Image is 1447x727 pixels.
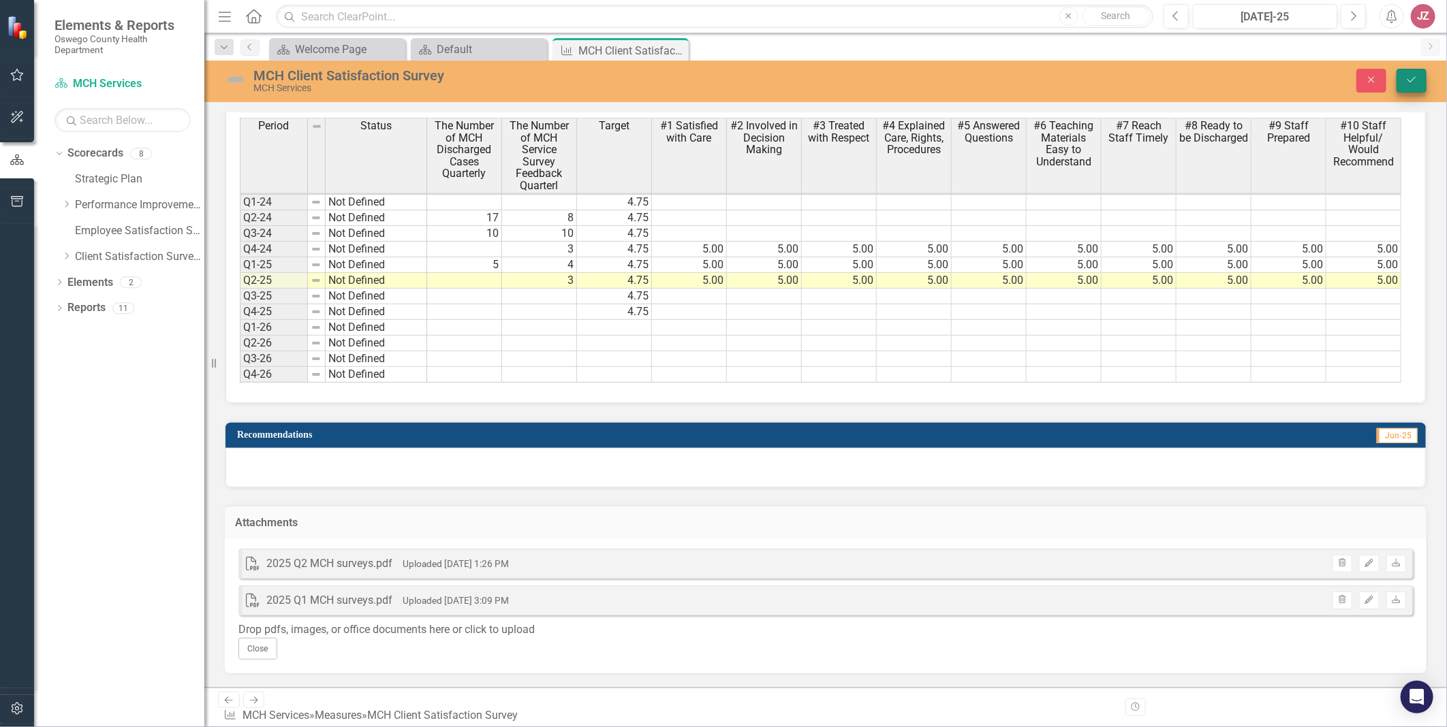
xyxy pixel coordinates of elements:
[240,226,308,242] td: Q3-24
[240,194,308,210] td: Q1-24
[311,322,322,333] img: 8DAGhfEEPCf229AAAAAElFTkSuQmCC
[237,430,994,440] h3: Recommendations
[326,289,427,304] td: Not Defined
[326,257,427,273] td: Not Defined
[326,367,427,383] td: Not Defined
[1251,242,1326,257] td: 5.00
[1251,273,1326,289] td: 5.00
[1193,4,1337,29] button: [DATE]-25
[427,210,502,226] td: 17
[243,709,309,722] a: MCH Services
[223,708,523,724] div: » »
[130,148,152,159] div: 8
[502,257,577,273] td: 4
[577,257,652,273] td: 4.75
[326,304,427,320] td: Not Defined
[1177,273,1251,289] td: 5.00
[1029,120,1098,167] span: #6 Teaching Materials Easy to Understand
[877,242,952,257] td: 5.00
[1027,257,1102,273] td: 5.00
[577,210,652,226] td: 4.75
[1102,273,1177,289] td: 5.00
[311,244,322,255] img: 8DAGhfEEPCf229AAAAAElFTkSuQmCC
[112,302,134,314] div: 11
[1027,273,1102,289] td: 5.00
[1082,7,1150,26] button: Search
[1179,120,1248,144] span: #8 Ready to be Discharged
[414,41,544,58] a: Default
[55,108,191,132] input: Search Below...
[652,273,727,289] td: 5.00
[55,17,191,33] span: Elements & Reports
[240,257,308,273] td: Q1-25
[240,304,308,320] td: Q4-25
[505,120,574,192] span: The Number of MCH Service Survey Feedback Quarterl
[652,242,727,257] td: 5.00
[1326,257,1401,273] td: 5.00
[877,273,952,289] td: 5.00
[7,16,31,39] img: ClearPoint Strategy
[577,304,652,320] td: 4.75
[1401,681,1433,713] div: Open Intercom Messenger
[55,76,191,92] a: MCH Services
[253,68,902,83] div: MCH Client Satisfaction Survey
[240,367,308,383] td: Q4-26
[273,41,402,58] a: Welcome Page
[1101,10,1130,21] span: Search
[240,289,308,304] td: Q3-25
[1254,120,1323,144] span: #9 Staff Prepared
[577,289,652,304] td: 4.75
[75,197,204,213] a: Performance Improvement Plans
[311,121,322,132] img: 8DAGhfEEPCf229AAAAAElFTkSuQmCC
[877,257,952,273] td: 5.00
[240,242,308,257] td: Q4-24
[326,210,427,226] td: Not Defined
[952,273,1027,289] td: 5.00
[1027,242,1102,257] td: 5.00
[427,226,502,242] td: 10
[1102,257,1177,273] td: 5.00
[240,336,308,351] td: Q2-26
[802,273,877,289] td: 5.00
[311,338,322,349] img: 8DAGhfEEPCf229AAAAAElFTkSuQmCC
[1411,4,1435,29] button: JZ
[1326,273,1401,289] td: 5.00
[311,197,322,208] img: 8DAGhfEEPCf229AAAAAElFTkSuQmCC
[430,120,499,180] span: The Number of MCH Discharged Cases Quarterly
[75,223,204,239] a: Employee Satisfaction Survey
[1198,9,1333,25] div: [DATE]-25
[578,42,685,59] div: MCH Client Satisfaction Survey
[240,210,308,226] td: Q2-24
[238,622,1413,638] div: Drop pdfs, images, or office documents here or click to upload
[577,226,652,242] td: 4.75
[238,638,277,660] button: Close
[802,257,877,273] td: 5.00
[952,242,1027,257] td: 5.00
[240,351,308,367] td: Q3-26
[1177,242,1251,257] td: 5.00
[952,257,1027,273] td: 5.00
[1102,242,1177,257] td: 5.00
[276,5,1153,29] input: Search ClearPoint...
[880,120,948,156] span: #4 Explained Care, Rights, Procedures
[75,172,204,187] a: Strategic Plan
[326,273,427,289] td: Not Defined
[326,320,427,336] td: Not Defined
[311,306,322,317] img: 8DAGhfEEPCf229AAAAAElFTkSuQmCC
[311,275,322,286] img: 8DAGhfEEPCf229AAAAAElFTkSuQmCC
[1377,428,1418,443] span: Jun-25
[727,273,802,289] td: 5.00
[403,595,509,606] small: Uploaded [DATE] 3:09 PM
[1251,257,1326,273] td: 5.00
[805,120,873,144] span: #3 Treated with Respect
[1329,120,1398,167] span: #10 Staff Helpful/ Would Recommend
[326,242,427,257] td: Not Defined
[295,41,402,58] div: Welcome Page
[367,709,518,722] div: MCH Client Satisfaction Survey
[730,120,798,156] span: #2 Involved in Decision Making
[1177,257,1251,273] td: 5.00
[326,194,427,210] td: Not Defined
[67,146,123,161] a: Scorecards
[67,300,106,316] a: Reports
[253,83,902,93] div: MCH Services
